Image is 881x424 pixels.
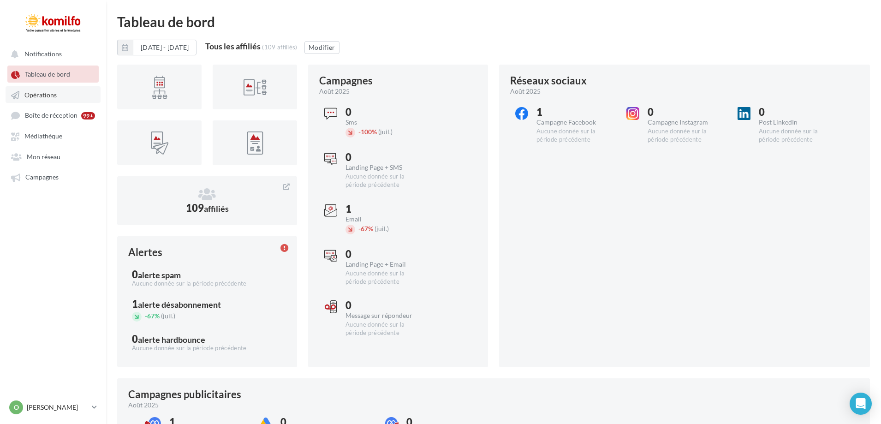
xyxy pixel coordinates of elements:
span: Mon réseau [27,153,60,161]
button: [DATE] - [DATE] [117,40,196,55]
div: Open Intercom Messenger [850,393,872,415]
span: - [358,128,361,136]
div: Campagne Facebook [536,119,613,125]
div: 1 [536,107,613,117]
div: 0 [759,107,836,117]
span: août 2025 [128,400,159,410]
span: 109 [186,202,229,214]
div: 0 [132,269,282,280]
div: 0 [132,334,282,344]
a: Campagnes [6,168,101,185]
button: [DATE] - [DATE] [133,40,196,55]
span: (juil.) [161,312,175,320]
div: alerte spam [138,271,181,279]
div: Message sur répondeur [345,312,423,319]
span: (juil.) [375,225,389,233]
div: Aucune donnée sur la période précédente [345,173,423,189]
span: affiliés [204,203,229,214]
div: Aucune donnée sur la période précédente [132,280,282,288]
div: 99+ [81,112,95,119]
div: Tous les affiliés [205,42,261,50]
div: alerte désabonnement [138,300,221,309]
span: 100% [358,128,377,136]
span: Médiathèque [24,132,62,140]
div: 0 [648,107,725,117]
span: Notifications [24,50,62,58]
div: 0 [345,152,423,162]
div: Email [345,216,423,222]
span: - [358,225,361,233]
span: 67% [145,312,160,320]
div: Aucune donnée sur la période précédente [536,127,613,144]
div: 0 [345,249,423,259]
div: 1 [132,299,282,309]
a: Opérations [6,86,101,103]
div: 1 [345,204,423,214]
button: Notifications [6,45,97,62]
a: Tableau de bord [6,66,101,82]
div: Campagnes [319,76,373,86]
div: Aucune donnée sur la période précédente [648,127,725,144]
a: O [PERSON_NAME] [7,399,99,416]
span: Opérations [24,91,57,99]
button: Modifier [304,41,339,54]
div: Campagnes publicitaires [128,389,241,400]
a: Mon réseau [6,148,101,165]
div: Aucune donnée sur la période précédente [345,269,423,286]
span: août 2025 [510,87,541,96]
span: (juil.) [378,128,393,136]
a: Boîte de réception 99+ [6,107,101,124]
div: Landing Page + Email [345,261,423,268]
div: 0 [345,107,423,117]
div: Campagne Instagram [648,119,725,125]
span: - [145,312,147,320]
div: Sms [345,119,423,125]
span: O [14,403,19,412]
div: Alertes [128,247,162,257]
div: Aucune donnée sur la période précédente [345,321,423,337]
div: Tableau de bord [117,15,870,29]
p: [PERSON_NAME] [27,403,88,412]
div: Réseaux sociaux [510,76,587,86]
div: Post LinkedIn [759,119,836,125]
span: août 2025 [319,87,350,96]
span: Tableau de bord [25,71,70,78]
div: Landing Page + SMS [345,164,423,171]
span: Boîte de réception [25,112,77,119]
div: Aucune donnée sur la période précédente [132,344,282,352]
div: alerte hardbounce [138,335,205,344]
a: Médiathèque [6,127,101,144]
div: Aucune donnée sur la période précédente [759,127,836,144]
div: 0 [345,300,423,311]
span: 67% [358,225,373,233]
div: (109 affiliés) [262,43,298,51]
span: Campagnes [25,173,59,181]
